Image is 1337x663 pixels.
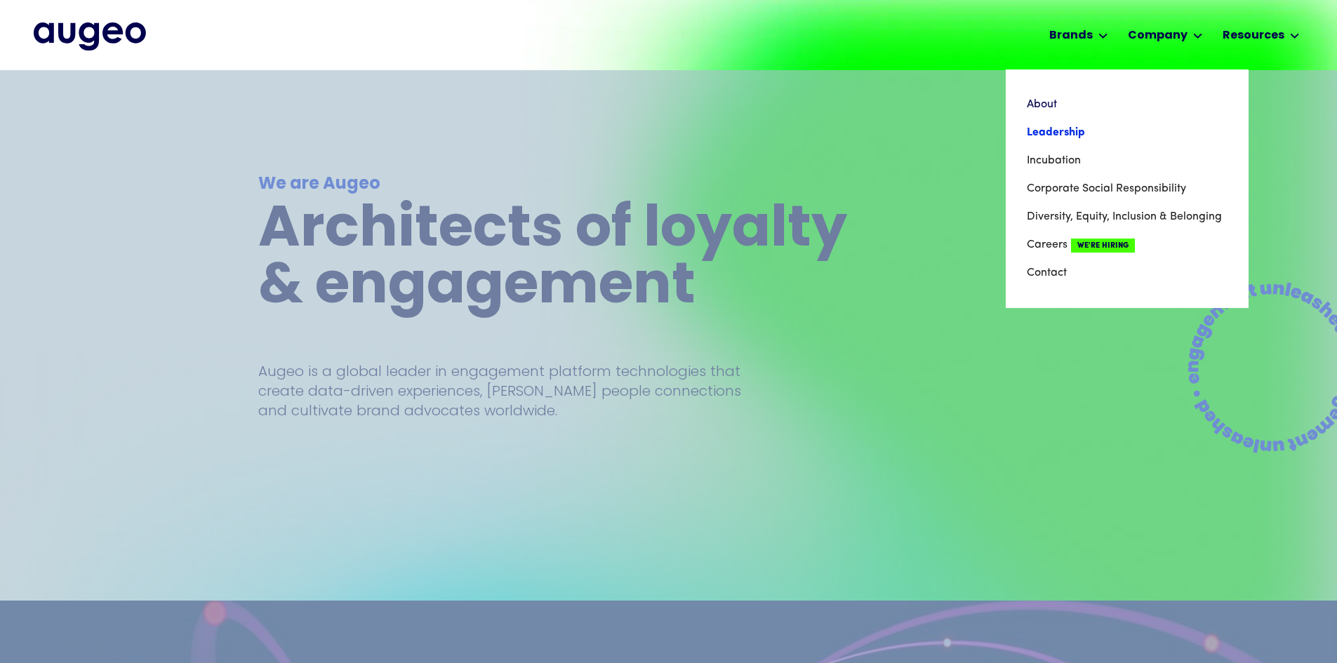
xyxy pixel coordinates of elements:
[34,22,146,51] a: home
[1128,27,1188,44] div: Company
[1071,239,1135,253] span: We're Hiring
[1027,175,1228,203] a: Corporate Social Responsibility
[1027,91,1228,119] a: About
[1027,259,1228,287] a: Contact
[1027,119,1228,147] a: Leadership
[1027,231,1228,259] a: CareersWe're Hiring
[1049,27,1093,44] div: Brands
[34,22,146,51] img: Augeo's full logo in midnight blue.
[1223,27,1284,44] div: Resources
[1006,69,1249,308] nav: Company
[1027,147,1228,175] a: Incubation
[1027,203,1228,231] a: Diversity, Equity, Inclusion & Belonging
